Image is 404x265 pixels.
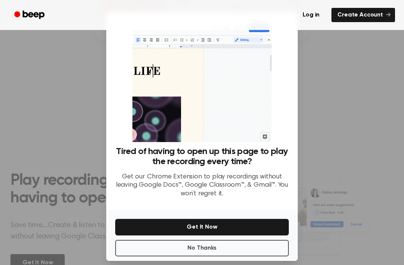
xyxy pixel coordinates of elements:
[115,219,289,235] button: Get It Now
[9,8,51,22] a: Beep
[115,147,289,167] h3: Tired of having to open up this page to play the recording every time?
[115,173,289,198] p: Get our Chrome Extension to play recordings without leaving Google Docs™, Google Classroom™, & Gm...
[132,21,271,142] img: Beep extension in action
[295,6,327,24] a: Log in
[115,240,289,256] button: No Thanks
[331,8,395,22] a: Create Account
